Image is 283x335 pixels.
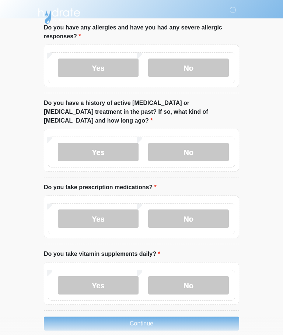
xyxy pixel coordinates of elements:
label: No [148,276,229,295]
button: Continue [44,317,239,331]
label: No [148,59,229,77]
label: Yes [58,209,139,228]
label: Do you take prescription medications? [44,183,157,192]
label: Yes [58,59,139,77]
label: Yes [58,276,139,295]
label: Do you take vitamin supplements daily? [44,250,160,258]
img: Hydrate IV Bar - Arcadia Logo [36,6,81,24]
label: Do you have any allergies and have you had any severe allergic responses? [44,23,239,41]
label: Do you have a history of active [MEDICAL_DATA] or [MEDICAL_DATA] treatment in the past? If so, wh... [44,99,239,125]
label: Yes [58,143,139,161]
label: No [148,209,229,228]
label: No [148,143,229,161]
